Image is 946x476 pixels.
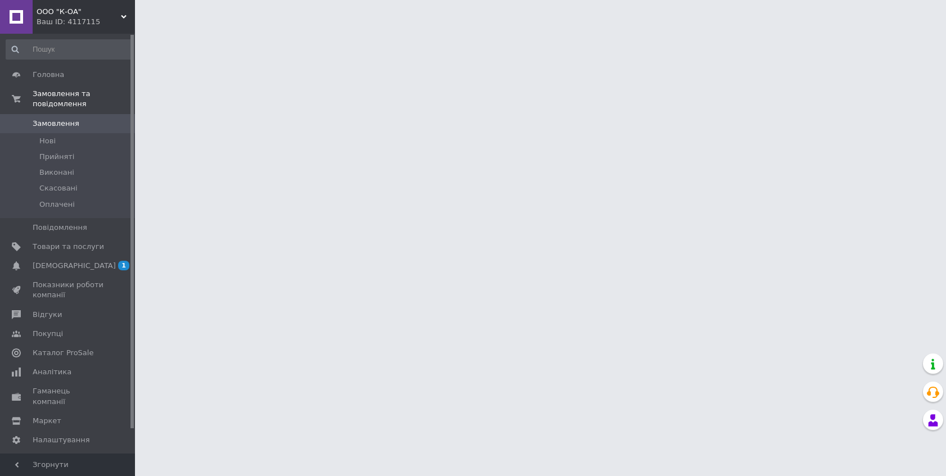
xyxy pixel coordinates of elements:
span: Нові [39,136,56,146]
span: Прийняті [39,152,74,162]
span: Каталог ProSale [33,348,93,358]
div: Ваш ID: 4117115 [37,17,135,27]
input: Пошук [6,39,132,60]
span: Замовлення та повідомлення [33,89,135,109]
span: Повідомлення [33,223,87,233]
span: Аналітика [33,367,71,377]
span: Оплачені [39,200,75,210]
span: Скасовані [39,183,78,193]
span: 1 [118,261,129,270]
span: [DEMOGRAPHIC_DATA] [33,261,116,271]
span: Відгуки [33,310,62,320]
span: Замовлення [33,119,79,129]
span: Головна [33,70,64,80]
span: Показники роботи компанії [33,280,104,300]
span: Виконані [39,167,74,178]
span: Товари та послуги [33,242,104,252]
span: Маркет [33,416,61,426]
span: Налаштування [33,435,90,445]
span: Покупці [33,329,63,339]
span: ООО "К-ОА" [37,7,121,17]
span: Гаманець компанії [33,386,104,406]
